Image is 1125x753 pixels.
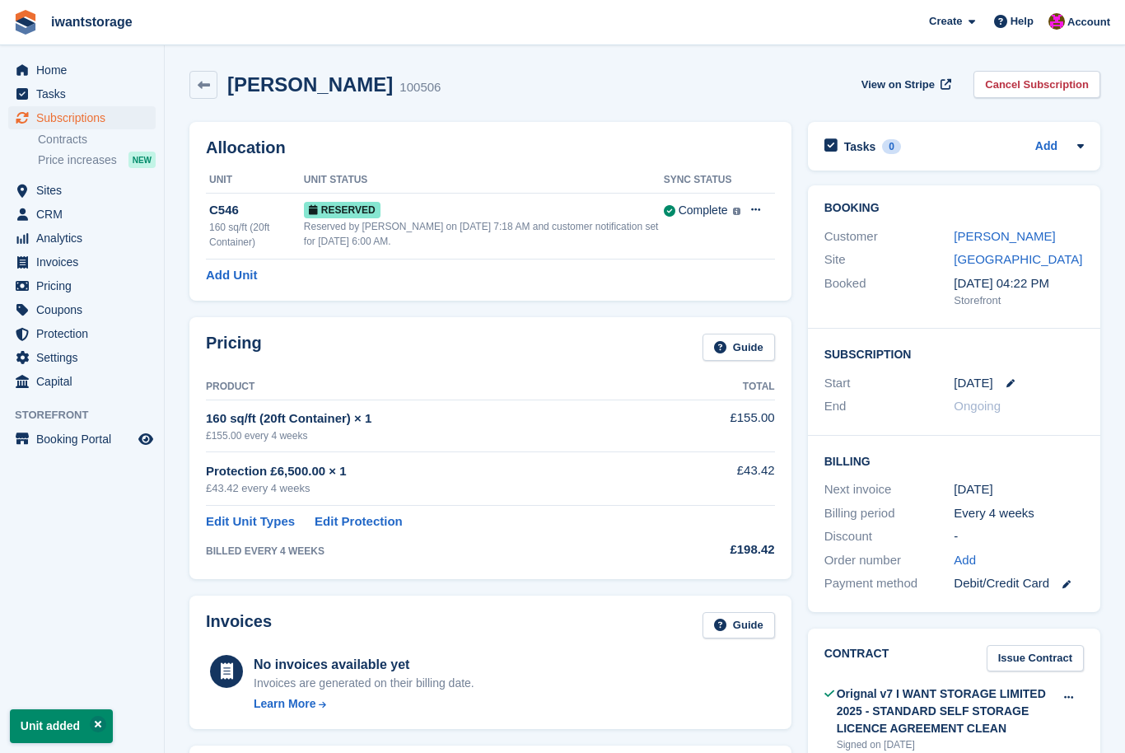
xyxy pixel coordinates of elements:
[38,151,156,169] a: Price increases NEW
[837,737,1053,752] div: Signed on [DATE]
[733,208,740,215] img: icon-info-grey-7440780725fd019a000dd9b08b2336e03edf1995a4989e88bcd33f0948082b44.svg
[38,152,117,168] span: Price increases
[206,167,304,194] th: Unit
[36,298,135,321] span: Coupons
[206,409,670,428] div: 160 sq/ft (20ft Container) × 1
[36,179,135,202] span: Sites
[954,292,1084,309] div: Storefront
[954,480,1084,499] div: [DATE]
[954,527,1084,546] div: -
[844,139,876,154] h2: Tasks
[954,229,1055,243] a: [PERSON_NAME]
[8,106,156,129] a: menu
[670,374,775,400] th: Total
[206,428,670,443] div: £155.00 every 4 weeks
[824,274,955,309] div: Booked
[206,512,295,531] a: Edit Unit Types
[8,227,156,250] a: menu
[8,179,156,202] a: menu
[128,152,156,168] div: NEW
[8,203,156,226] a: menu
[1048,13,1065,30] img: Jonathan
[36,203,135,226] span: CRM
[954,504,1084,523] div: Every 4 weeks
[206,612,272,639] h2: Invoices
[36,428,135,451] span: Booking Portal
[36,58,135,82] span: Home
[670,540,775,559] div: £198.42
[206,480,670,497] div: £43.42 every 4 weeks
[206,544,670,559] div: BILLED EVERY 4 WEEKS
[38,132,156,147] a: Contracts
[36,274,135,297] span: Pricing
[206,462,670,481] div: Protection £6,500.00 × 1
[679,202,728,219] div: Complete
[8,322,156,345] a: menu
[8,274,156,297] a: menu
[8,370,156,393] a: menu
[670,400,775,451] td: £155.00
[824,227,955,246] div: Customer
[954,574,1084,593] div: Debit/Credit Card
[1035,138,1057,157] a: Add
[1011,13,1034,30] span: Help
[15,407,164,423] span: Storefront
[824,574,955,593] div: Payment method
[973,71,1100,98] a: Cancel Subscription
[954,551,976,570] a: Add
[206,374,670,400] th: Product
[209,201,304,220] div: C546
[861,77,935,93] span: View on Stripe
[824,250,955,269] div: Site
[227,73,393,96] h2: [PERSON_NAME]
[8,298,156,321] a: menu
[929,13,962,30] span: Create
[954,252,1082,266] a: [GEOGRAPHIC_DATA]
[36,250,135,274] span: Invoices
[13,10,38,35] img: stora-icon-8386f47178a22dfd0bd8f6a31ec36ba5ce8667c1dd55bd0f319d3a0aa187defe.svg
[837,685,1053,737] div: Orignal v7 I WANT STORAGE LIMITED 2025 - STANDARD SELF STORAGE LICENCE AGREEMENT CLEAN
[824,397,955,416] div: End
[703,612,775,639] a: Guide
[304,202,380,218] span: Reserved
[8,346,156,369] a: menu
[36,322,135,345] span: Protection
[254,695,474,713] a: Learn More
[254,655,474,675] div: No invoices available yet
[824,374,955,393] div: Start
[304,219,664,249] div: Reserved by [PERSON_NAME] on [DATE] 7:18 AM and customer notification set for [DATE] 6:00 AM.
[824,452,1084,469] h2: Billing
[304,167,664,194] th: Unit Status
[703,334,775,361] a: Guide
[8,428,156,451] a: menu
[824,504,955,523] div: Billing period
[254,675,474,692] div: Invoices are generated on their billing date.
[824,345,1084,362] h2: Subscription
[824,480,955,499] div: Next invoice
[824,645,889,672] h2: Contract
[882,139,901,154] div: 0
[824,202,1084,215] h2: Booking
[954,399,1001,413] span: Ongoing
[399,78,441,97] div: 100506
[954,374,992,393] time: 2025-08-21 23:00:00 UTC
[824,527,955,546] div: Discount
[8,82,156,105] a: menu
[206,334,262,361] h2: Pricing
[855,71,955,98] a: View on Stripe
[254,695,315,713] div: Learn More
[664,167,740,194] th: Sync Status
[36,346,135,369] span: Settings
[36,82,135,105] span: Tasks
[8,250,156,274] a: menu
[954,274,1084,293] div: [DATE] 04:22 PM
[136,429,156,449] a: Preview store
[315,512,403,531] a: Edit Protection
[206,266,257,285] a: Add Unit
[36,227,135,250] span: Analytics
[206,138,775,157] h2: Allocation
[8,58,156,82] a: menu
[670,452,775,506] td: £43.42
[36,370,135,393] span: Capital
[10,709,113,743] p: Unit added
